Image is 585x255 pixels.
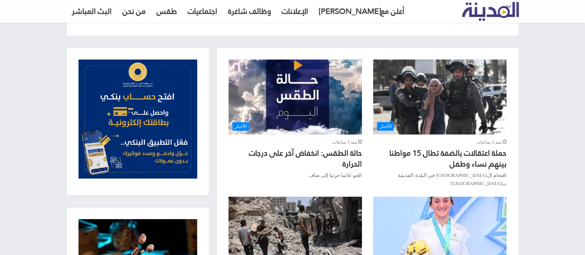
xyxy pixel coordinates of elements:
[373,59,506,134] a: حملة اعتقالات بالضفة تطال 15 مواطنا بينهم نساء وطفل
[462,2,519,21] img: تلفزيون المدينة
[477,138,507,146] span: منذ 3 ساعات
[229,59,362,134] a: حالة الطقس: انخفاض آخر على درجات الحرارة
[373,59,506,134] img: صورة حملة اعتقالات بالضفة تطال 15 مواطنا بينهم نساء وطفل
[249,146,362,171] a: حالة الطقس: انخفاض آخر على درجات الحرارة
[229,59,362,134] img: صورة حالة الطقس: انخفاض آخر على درجات الحرارة
[332,138,362,146] span: منذ 3 ساعات
[373,171,506,187] p: اقتحام ال[GEOGRAPHIC_DATA] في البلدة القديمة ب[GEOGRAPHIC_DATA]
[229,171,362,179] p: الجو غائما جزئيا إلى صاف
[389,146,507,171] a: حملة اعتقالات بالضفة تطال 15 مواطنا بينهم نساء وطفل
[377,122,394,131] span: الأخبار
[232,122,249,131] span: الأخبار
